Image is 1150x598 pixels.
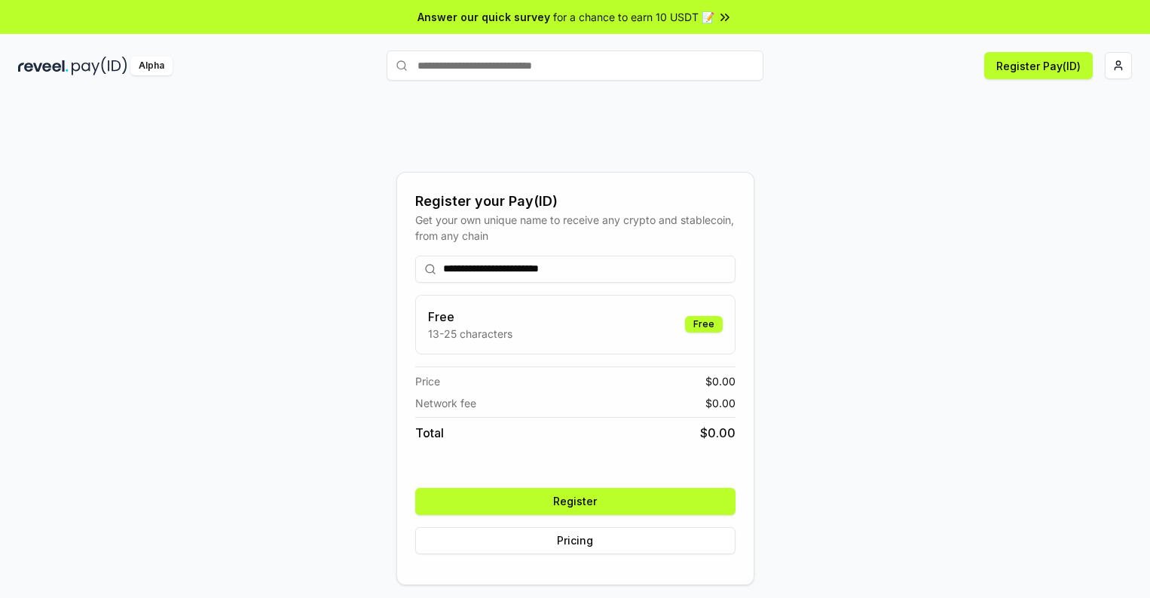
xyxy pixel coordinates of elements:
[705,395,736,411] span: $ 0.00
[18,57,69,75] img: reveel_dark
[130,57,173,75] div: Alpha
[415,373,440,389] span: Price
[428,326,512,342] p: 13-25 characters
[415,424,444,442] span: Total
[553,9,714,25] span: for a chance to earn 10 USDT 📝
[415,395,476,411] span: Network fee
[984,52,1093,79] button: Register Pay(ID)
[415,488,736,515] button: Register
[72,57,127,75] img: pay_id
[415,212,736,244] div: Get your own unique name to receive any crypto and stablecoin, from any chain
[428,308,512,326] h3: Free
[705,373,736,389] span: $ 0.00
[417,9,550,25] span: Answer our quick survey
[415,527,736,554] button: Pricing
[700,424,736,442] span: $ 0.00
[415,191,736,212] div: Register your Pay(ID)
[685,316,723,333] div: Free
